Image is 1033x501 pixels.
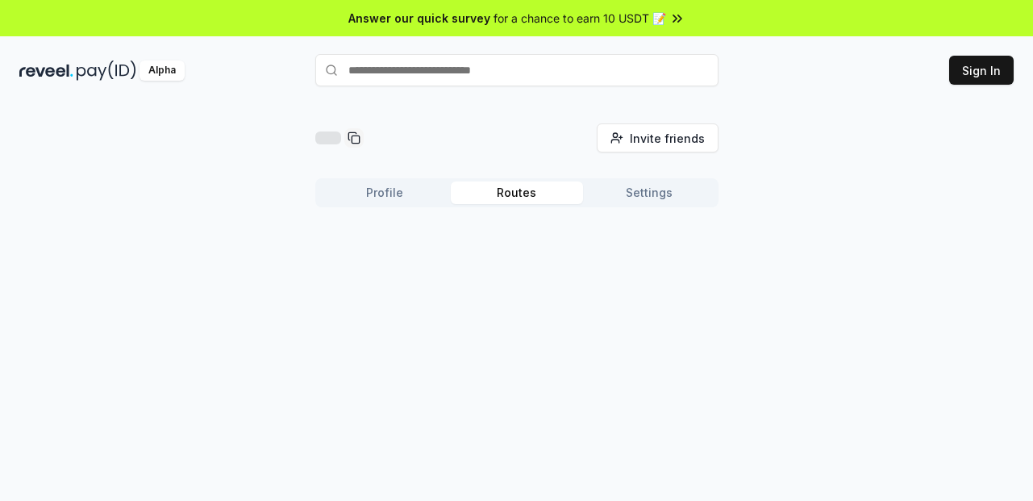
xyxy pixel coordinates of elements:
button: Routes [451,182,583,204]
button: Sign In [949,56,1014,85]
img: pay_id [77,61,136,81]
div: Alpha [140,61,185,81]
span: for a chance to earn 10 USDT 📝 [494,10,666,27]
button: Settings [583,182,715,204]
span: Answer our quick survey [348,10,490,27]
button: Invite friends [597,123,719,152]
img: reveel_dark [19,61,73,81]
button: Profile [319,182,451,204]
span: Invite friends [630,130,705,147]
